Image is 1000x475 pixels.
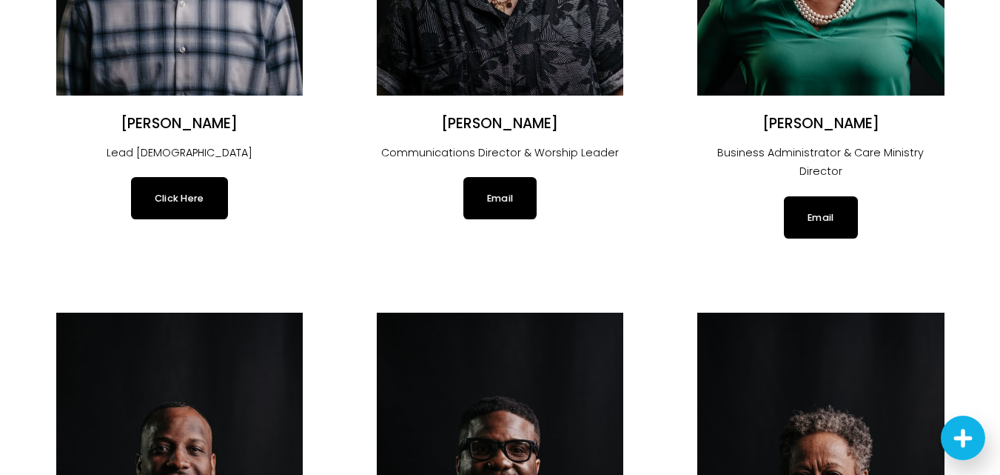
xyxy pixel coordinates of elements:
h2: [PERSON_NAME] [377,115,623,133]
h2: [PERSON_NAME] [697,115,944,133]
p: Business Administrator & Care Ministry Director [697,144,944,182]
a: Click Here [131,177,228,219]
a: Email [463,177,537,219]
h2: [PERSON_NAME] [56,115,303,133]
p: Lead [DEMOGRAPHIC_DATA] [56,144,303,163]
p: Communications Director & Worship Leader [377,144,623,163]
a: Email [784,196,857,238]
